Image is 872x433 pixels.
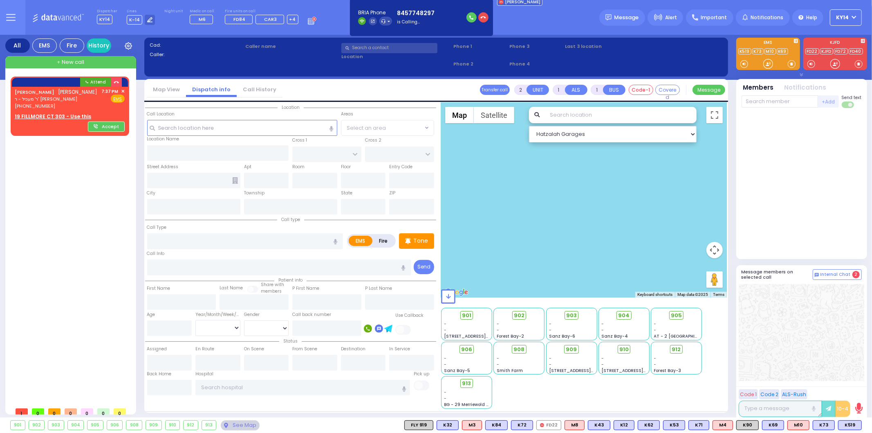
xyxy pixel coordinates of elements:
[820,272,851,277] span: Internal Chat
[654,321,657,327] span: -
[549,355,551,361] span: -
[803,41,867,46] label: KJFD
[232,177,238,184] span: Other building occupants
[80,78,112,87] button: Attend
[414,260,434,274] button: Send
[806,14,817,21] span: Help
[58,88,98,95] span: [PERSON_NAME]
[127,15,142,25] span: K-14
[195,346,214,352] label: En Route
[186,86,237,93] a: Dispatch info
[199,16,206,23] span: M6
[126,421,142,430] div: 908
[15,89,54,95] a: [PERSON_NAME]
[444,321,447,327] span: -
[701,14,727,21] span: Important
[389,190,395,196] label: ZIP
[264,16,277,23] span: CAR3
[663,420,685,430] div: K53
[566,345,577,354] span: 909
[605,14,612,20] img: message.svg
[497,333,524,339] span: Forest Bay-2
[688,420,709,430] div: K71
[372,236,395,246] label: Fire
[781,389,807,399] button: ALS-Rush
[32,408,44,415] span: 0
[787,420,809,430] div: ALS
[292,164,305,170] label: Room
[245,43,338,50] label: Caller name
[81,408,93,415] span: 0
[549,361,551,368] span: -
[629,85,653,95] button: Code-1
[114,96,122,102] u: EMS
[742,95,818,108] input: Search member
[752,48,764,54] a: K73
[147,120,337,135] input: Search location here
[292,311,331,318] label: Call back number
[654,361,657,368] span: -
[805,48,819,54] a: FD22
[341,53,451,60] label: Location
[540,423,544,427] img: red-radio-icon.svg
[601,333,628,339] span: Sanz Bay-4
[147,190,156,196] label: City
[462,311,471,320] span: 901
[497,321,499,327] span: -
[341,111,353,117] label: Areas
[195,380,410,395] input: Search hospital
[444,361,447,368] span: -
[190,9,215,14] label: Medic on call
[202,421,216,430] div: 913
[15,103,55,109] span: [PHONE_NUMBER]
[279,338,302,344] span: Status
[836,14,849,21] span: KY14
[341,346,365,352] label: Destination
[147,346,167,352] label: Assigned
[655,85,680,95] button: Covered
[601,327,604,333] span: -
[358,9,392,16] span: BRIA Phone
[601,355,604,361] span: -
[838,420,862,430] div: BLS
[738,48,751,54] a: K519
[614,420,634,430] div: K12
[497,368,523,374] span: Smith Farm
[184,421,198,430] div: 912
[497,355,499,361] span: -
[48,421,64,430] div: 903
[164,9,183,14] label: Night unit
[480,85,510,95] button: Transfer call
[221,420,259,431] div: See map
[497,327,499,333] span: -
[32,38,57,53] div: EMS
[618,311,630,320] span: 904
[57,58,84,66] span: + New call
[237,86,282,93] a: Call History
[29,421,45,430] div: 902
[397,9,462,18] span: 8457748297
[706,242,723,258] button: Map camera controls
[97,15,112,24] span: KY14
[815,273,819,277] img: comment-alt.png
[114,408,126,415] span: 0
[527,85,549,95] button: UNIT
[654,333,715,339] span: AT - 2 [GEOGRAPHIC_DATA]
[147,111,175,117] label: Call Location
[514,311,525,320] span: 902
[233,16,245,23] span: FD84
[261,282,284,288] small: Share with
[443,287,470,298] img: Google
[87,38,111,53] a: History
[565,43,644,50] label: Last 3 location
[713,420,733,430] div: M4
[509,43,563,50] span: Phone 3
[395,312,424,319] label: Use Callback
[706,271,723,288] button: Drag Pegman onto the map to open Street View
[654,355,657,361] span: -
[88,122,125,132] button: Accept
[347,124,386,132] span: Select an area
[404,420,433,430] div: FLY 919
[127,9,155,14] label: Lines
[444,389,447,395] span: -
